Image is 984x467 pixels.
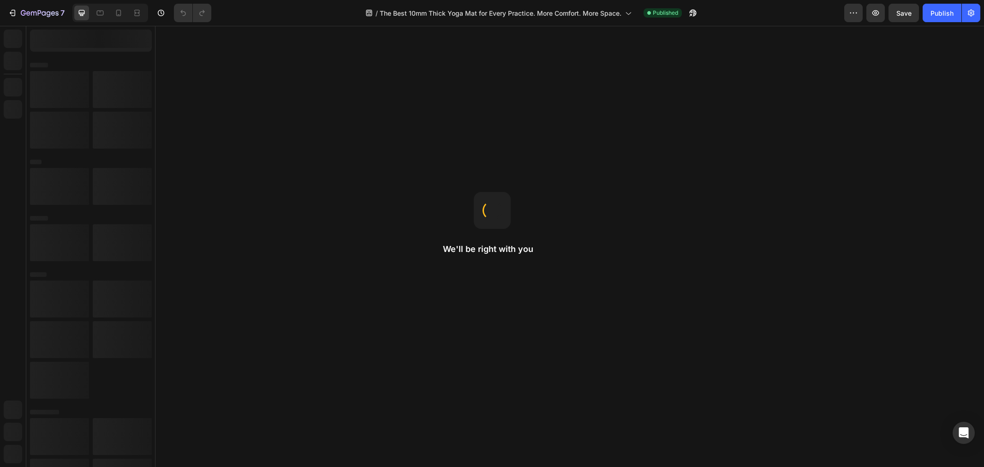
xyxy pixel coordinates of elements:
[60,7,65,18] p: 7
[889,4,919,22] button: Save
[376,8,378,18] span: /
[953,422,975,444] div: Open Intercom Messenger
[896,9,912,17] span: Save
[174,4,211,22] div: Undo/Redo
[443,244,542,255] h2: We'll be right with you
[380,8,621,18] span: The Best 10mm Thick Yoga Mat for Every Practice. More Comfort. More Space.
[653,9,678,17] span: Published
[923,4,961,22] button: Publish
[4,4,69,22] button: 7
[930,8,954,18] div: Publish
